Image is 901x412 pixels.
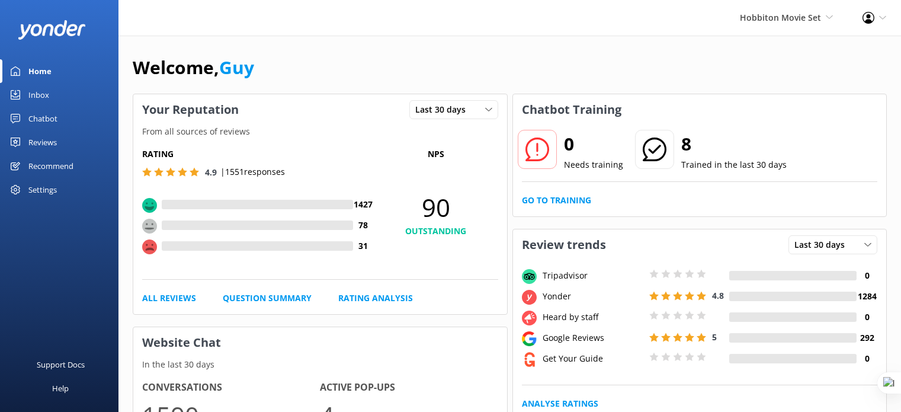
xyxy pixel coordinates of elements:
[133,94,248,125] h3: Your Reputation
[320,380,498,395] h4: Active Pop-ups
[540,269,646,282] div: Tripadvisor
[374,225,498,238] h4: OUTSTANDING
[374,148,498,161] p: NPS
[133,327,507,358] h3: Website Chat
[540,352,646,365] div: Get Your Guide
[37,353,85,376] div: Support Docs
[133,358,507,371] p: In the last 30 days
[28,59,52,83] div: Home
[564,130,623,158] h2: 0
[540,311,646,324] div: Heard by staff
[28,154,73,178] div: Recommend
[857,290,877,303] h4: 1284
[794,238,852,251] span: Last 30 days
[28,130,57,154] div: Reviews
[142,380,320,395] h4: Conversations
[28,107,57,130] div: Chatbot
[522,194,591,207] a: Go to Training
[133,53,254,82] h1: Welcome,
[18,20,86,40] img: yonder-white-logo.png
[133,125,507,138] p: From all sources of reviews
[223,292,312,305] a: Question Summary
[740,12,821,23] span: Hobbiton Movie Set
[513,94,630,125] h3: Chatbot Training
[522,397,598,410] a: Analyse Ratings
[353,198,374,211] h4: 1427
[142,292,196,305] a: All Reviews
[681,130,787,158] h2: 8
[220,165,285,178] p: | 1551 responses
[205,167,217,178] span: 4.9
[353,219,374,232] h4: 78
[564,158,623,171] p: Needs training
[857,311,877,324] h4: 0
[219,55,254,79] a: Guy
[52,376,69,400] div: Help
[142,148,374,161] h5: Rating
[338,292,413,305] a: Rating Analysis
[712,290,724,301] span: 4.8
[28,83,49,107] div: Inbox
[540,331,646,344] div: Google Reviews
[857,352,877,365] h4: 0
[540,290,646,303] div: Yonder
[857,269,877,282] h4: 0
[353,239,374,253] h4: 31
[28,178,57,202] div: Settings
[681,158,787,171] p: Trained in the last 30 days
[857,331,877,344] h4: 292
[374,193,498,222] span: 90
[513,229,615,260] h3: Review trends
[712,331,717,343] span: 5
[415,103,473,116] span: Last 30 days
